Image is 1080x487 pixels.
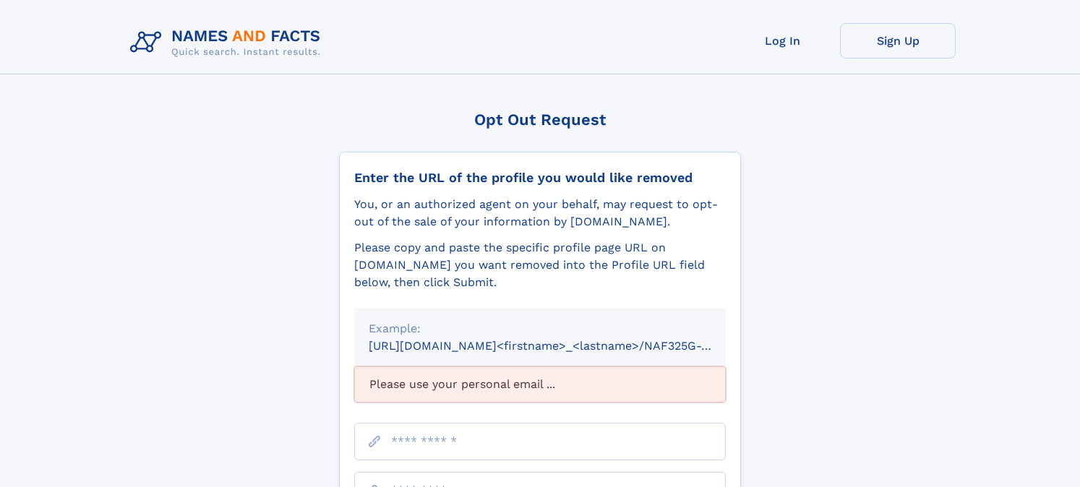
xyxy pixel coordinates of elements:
[724,23,840,59] a: Log In
[369,339,753,353] small: [URL][DOMAIN_NAME]<firstname>_<lastname>/NAF325G-xxxxxxxx
[339,111,741,129] div: Opt Out Request
[354,366,726,402] div: Please use your personal email ...
[840,23,956,59] a: Sign Up
[354,239,726,291] div: Please copy and paste the specific profile page URL on [DOMAIN_NAME] you want removed into the Pr...
[354,196,726,230] div: You, or an authorized agent on your behalf, may request to opt-out of the sale of your informatio...
[354,170,726,186] div: Enter the URL of the profile you would like removed
[124,23,333,62] img: Logo Names and Facts
[369,320,711,337] div: Example:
